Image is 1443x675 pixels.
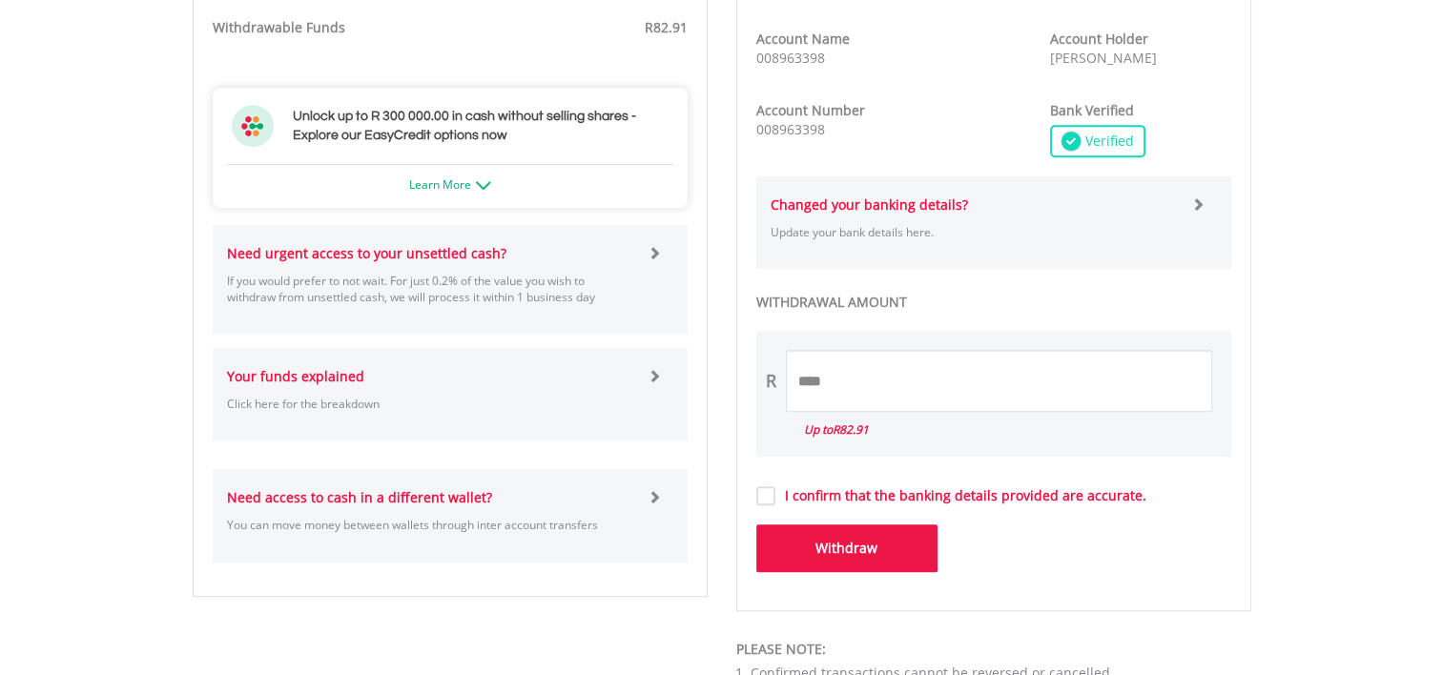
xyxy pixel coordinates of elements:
[771,195,968,214] strong: Changed your banking details?
[766,369,776,394] div: R
[293,107,669,145] h3: Unlock up to R 300 000.00 in cash without selling shares - Explore our EasyCredit options now
[756,524,938,572] button: Withdraw
[227,396,634,412] p: Click here for the breakdown
[1050,101,1134,119] strong: Bank Verified
[227,367,364,385] strong: Your funds explained
[756,101,865,119] strong: Account Number
[227,273,634,305] p: If you would prefer to not wait. For just 0.2% of the value you wish to withdraw from unsettled c...
[227,244,506,262] strong: Need urgent access to your unsettled cash?
[756,49,825,67] span: 008963398
[232,105,274,147] img: ec-flower.svg
[775,486,1146,505] label: I confirm that the banking details provided are accurate.
[1050,49,1157,67] span: [PERSON_NAME]
[213,18,345,36] strong: Withdrawable Funds
[756,120,825,138] span: 008963398
[645,18,688,36] span: R82.91
[1081,132,1134,151] span: Verified
[804,421,869,438] i: Up to
[756,30,850,48] strong: Account Name
[409,176,491,193] a: Learn More
[756,293,1231,312] label: WITHDRAWAL AMOUNT
[771,224,1178,240] p: Update your bank details here.
[833,421,869,438] span: R82.91
[476,181,491,190] img: ec-arrow-down.png
[227,488,492,506] strong: Need access to cash in a different wallet?
[1050,30,1148,48] strong: Account Holder
[736,640,1251,659] div: PLEASE NOTE:
[227,469,673,562] a: Need access to cash in a different wallet? You can move money between wallets through inter accou...
[227,517,634,533] p: You can move money between wallets through inter account transfers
